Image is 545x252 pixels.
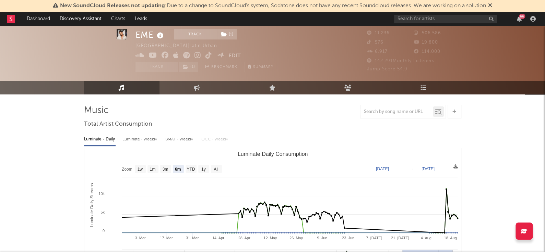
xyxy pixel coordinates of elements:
div: 66 [519,14,525,19]
text: 26. May [289,236,303,240]
span: 19.800 [414,40,438,45]
text: [DATE] [376,167,389,171]
div: EME [135,29,165,41]
text: 0 [102,229,104,233]
button: 66 [517,16,522,22]
text: All [213,167,218,172]
span: 142.291 Monthly Listeners [367,59,435,63]
span: New SoundCloud Releases not updating [60,3,165,9]
span: Dismiss [488,3,492,9]
text: YTD [187,167,195,172]
button: Track [135,62,178,72]
span: Summary [253,65,273,69]
text: 4. Aug [420,236,431,240]
text: 10k [98,192,105,196]
text: 5k [100,210,105,214]
a: Charts [106,12,130,26]
span: ( 1 ) [217,29,237,39]
text: 1y [201,167,205,172]
text: 1w [137,167,143,172]
span: : Due to a change to SoundCloud's system, Sodatone does not have any recent Soundcloud releases. ... [60,3,486,9]
text: Luminate Daily Streams [90,183,94,227]
text: [DATE] [422,167,435,171]
span: 576 [367,40,383,45]
button: Summary [245,62,277,72]
text: 9. Jun [317,236,327,240]
text: 3. Mar [135,236,146,240]
a: Dashboard [22,12,55,26]
text: Zoom [122,167,132,172]
input: Search for artists [394,15,497,23]
span: Benchmark [211,63,237,71]
button: Edit [228,52,241,60]
button: Track [174,29,217,39]
button: (1) [217,29,237,39]
text: 14. Apr [212,236,224,240]
span: 506.586 [414,31,441,35]
button: (1) [179,62,198,72]
span: 114.000 [414,49,440,54]
text: 7. [DATE] [366,236,382,240]
div: [GEOGRAPHIC_DATA] | Latin Urban [135,42,225,50]
span: Total Artist Consumption [84,120,152,128]
a: Leads [130,12,152,26]
input: Search by song name or URL [360,109,433,115]
span: 11.236 [367,31,390,35]
text: 31. Mar [186,236,199,240]
span: Jump Score: 54.9 [367,67,407,71]
text: 6m [175,167,180,172]
text: 1m [150,167,155,172]
text: 28. Apr [238,236,250,240]
text: 18. Aug [444,236,457,240]
a: Discovery Assistant [55,12,106,26]
text: → [410,167,414,171]
text: 17. Mar [160,236,173,240]
a: Benchmark [202,62,241,72]
text: 12. May [263,236,277,240]
div: Luminate - Weekly [122,134,158,145]
text: 3m [162,167,168,172]
div: Luminate - Daily [84,134,116,145]
text: Luminate Daily Consumption [237,151,308,157]
div: BMAT - Weekly [165,134,194,145]
text: 21. [DATE] [391,236,409,240]
span: 6.917 [367,49,388,54]
span: ( 1 ) [178,62,199,72]
text: 23. Jun [342,236,354,240]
